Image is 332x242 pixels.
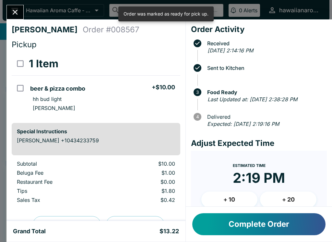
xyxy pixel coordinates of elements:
[17,179,102,185] p: Restaurant Fee
[33,105,75,111] p: [PERSON_NAME]
[13,227,46,235] h5: Grand Total
[12,25,83,35] h4: [PERSON_NAME]
[113,179,175,185] p: $0.00
[17,197,102,203] p: Sales Tax
[113,160,175,167] p: $10.00
[113,197,175,203] p: $0.42
[12,40,37,49] span: Pickup
[33,216,101,233] button: Preview Receipt
[207,96,297,103] em: Last Updated at: [DATE] 2:38:28 PM
[192,213,326,235] button: Complete Order
[30,85,85,93] h5: beer & pizza combo
[160,227,179,235] h5: $13.22
[191,25,327,34] h4: Order Activity
[201,192,258,208] button: + 10
[233,163,266,168] span: Estimated Time
[17,128,175,135] h6: Special Instructions
[152,83,175,91] h5: + $10.00
[113,188,175,194] p: $1.80
[12,160,180,206] table: orders table
[233,170,285,186] time: 2:19 PM
[204,40,327,46] span: Received
[191,138,327,148] h4: Adjust Expected Time
[17,170,102,176] p: Beluga Fee
[204,65,327,71] span: Sent to Kitchen
[7,5,23,19] button: Close
[207,121,279,127] em: Expected: [DATE] 2:19:16 PM
[124,8,208,19] div: Order was marked as ready for pick up.
[17,188,102,194] p: Tips
[196,114,199,119] text: 4
[204,89,327,95] span: Food Ready
[12,52,180,118] table: orders table
[204,114,327,120] span: Delivered
[207,47,253,54] em: [DATE] 2:14:16 PM
[29,57,58,70] h3: 1 Item
[33,96,62,102] p: hh bud light
[83,25,139,35] h4: Order # 008567
[113,170,175,176] p: $1.00
[17,160,102,167] p: Subtotal
[260,192,316,208] button: + 20
[106,216,164,233] button: Print Receipt
[196,90,199,95] text: 3
[17,137,175,144] p: [PERSON_NAME] +10434233759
